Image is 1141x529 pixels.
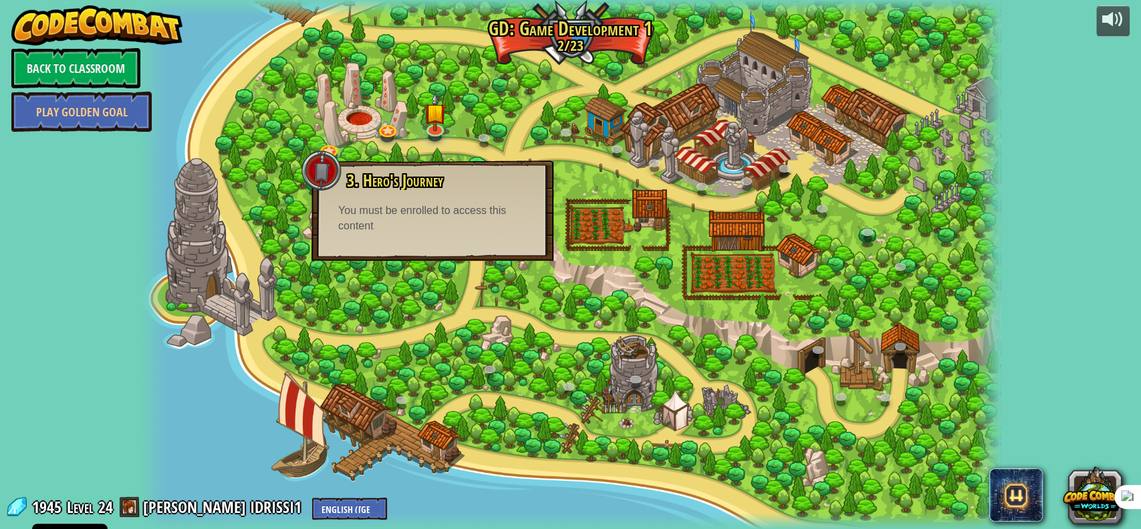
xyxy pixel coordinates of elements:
button: Adjust volume [1096,5,1130,37]
img: CodeCombat - Learn how to code by playing a game [11,5,182,45]
span: 3. Hero's Journey [347,169,443,192]
img: level-banner-started.png [424,93,447,132]
span: Level [67,496,94,518]
span: 24 [98,496,113,518]
a: Play Golden Goal [11,92,152,132]
div: You must be enrolled to access this content [338,203,527,234]
a: Back to Classroom [11,48,140,88]
a: [PERSON_NAME] IDRISSI1 [143,496,305,518]
span: 1945 [32,496,66,518]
